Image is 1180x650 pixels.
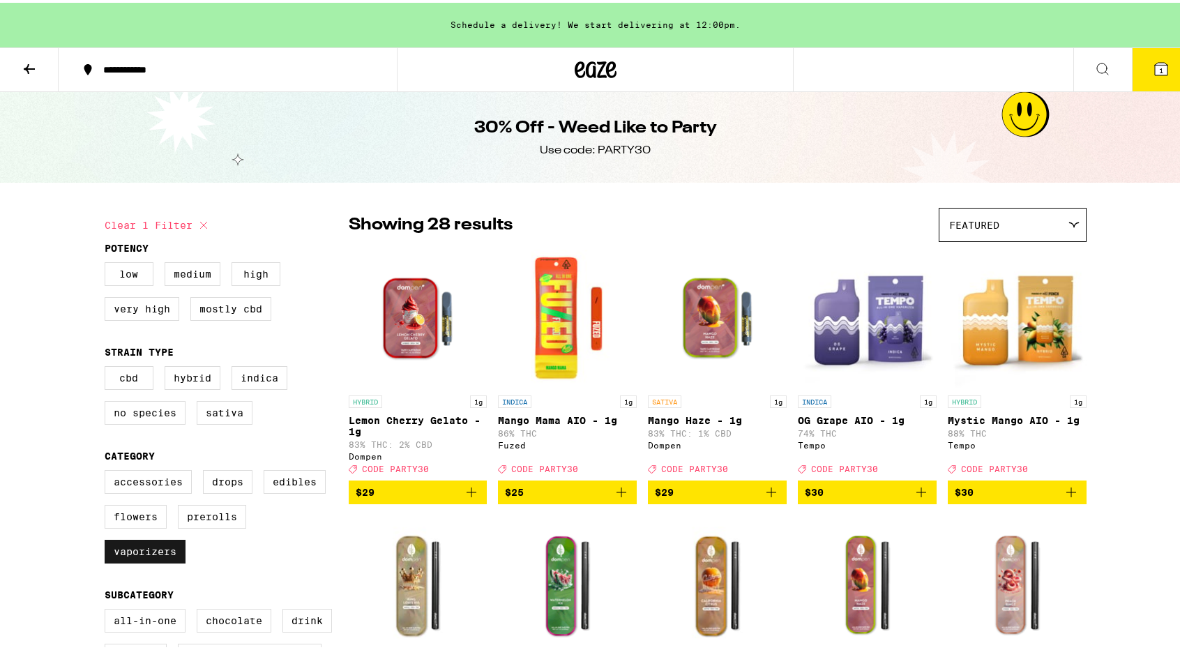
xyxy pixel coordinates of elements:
a: Open page for Lemon Cherry Gelato - 1g from Dompen [349,246,487,478]
label: Drink [282,606,332,630]
div: Dompen [349,449,487,458]
span: Featured [949,217,999,228]
span: $25 [505,484,524,495]
span: Hi. Need any help? [8,10,100,21]
a: Open page for Mystic Mango AIO - 1g from Tempo [948,246,1087,478]
label: All-In-One [105,606,186,630]
p: 86% THC [498,426,637,435]
span: $30 [955,484,974,495]
label: CBD [105,363,153,387]
a: Open page for OG Grape AIO - 1g from Tempo [798,246,937,478]
p: 83% THC: 1% CBD [648,426,787,435]
p: Mango Mama AIO - 1g [498,412,637,423]
label: Vaporizers [105,537,186,561]
img: Dompen - Lemon Cherry Gelato - 1g [349,246,487,386]
span: CODE PARTY30 [511,462,578,471]
label: Sativa [197,398,252,422]
label: Edibles [264,467,326,491]
p: 1g [770,393,787,405]
p: INDICA [498,393,531,405]
p: HYBRID [948,393,981,405]
legend: Category [105,448,155,459]
label: Hybrid [165,363,220,387]
p: Lemon Cherry Gelato - 1g [349,412,487,434]
legend: Potency [105,240,149,251]
p: OG Grape AIO - 1g [798,412,937,423]
label: Chocolate [197,606,271,630]
p: SATIVA [648,393,681,405]
a: Open page for Mango Haze - 1g from Dompen [648,246,787,478]
label: Prerolls [178,502,246,526]
img: Tempo - Mystic Mango AIO - 1g [948,246,1087,386]
p: 88% THC [948,426,1087,435]
label: Very High [105,294,179,318]
label: No Species [105,398,186,422]
p: Mystic Mango AIO - 1g [948,412,1087,423]
label: High [232,259,280,283]
p: 1g [920,393,937,405]
button: Add to bag [648,478,787,501]
button: Add to bag [498,478,637,501]
span: CODE PARTY30 [961,462,1028,471]
span: $30 [805,484,824,495]
legend: Subcategory [105,587,174,598]
div: Tempo [798,438,937,447]
button: Clear 1 filter [105,205,212,240]
span: CODE PARTY30 [661,462,728,471]
button: Add to bag [349,478,487,501]
p: 1g [620,393,637,405]
span: CODE PARTY30 [811,462,878,471]
div: Tempo [948,438,1087,447]
label: Mostly CBD [190,294,271,318]
span: $29 [655,484,674,495]
img: Dompen - Mango Haze - 1g [648,246,787,386]
img: Tempo - OG Grape AIO - 1g [798,246,937,386]
p: 1g [1070,393,1087,405]
legend: Strain Type [105,344,174,355]
span: $29 [356,484,375,495]
button: Add to bag [798,478,937,501]
img: Fuzed - Mango Mama AIO - 1g [498,246,637,386]
label: Flowers [105,502,167,526]
label: Indica [232,363,287,387]
h1: 30% Off - Weed Like to Party [474,114,717,137]
a: Open page for Mango Mama AIO - 1g from Fuzed [498,246,637,478]
label: Low [105,259,153,283]
button: Add to bag [948,478,1087,501]
label: Medium [165,259,220,283]
div: Use code: PARTY30 [540,140,651,156]
p: 74% THC [798,426,937,435]
p: 83% THC: 2% CBD [349,437,487,446]
span: CODE PARTY30 [362,462,429,471]
div: Fuzed [498,438,637,447]
p: Mango Haze - 1g [648,412,787,423]
div: Dompen [648,438,787,447]
label: Accessories [105,467,192,491]
label: Drops [203,467,252,491]
p: HYBRID [349,393,382,405]
p: Showing 28 results [349,211,513,234]
p: 1g [470,393,487,405]
p: INDICA [798,393,831,405]
span: 1 [1159,63,1163,72]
